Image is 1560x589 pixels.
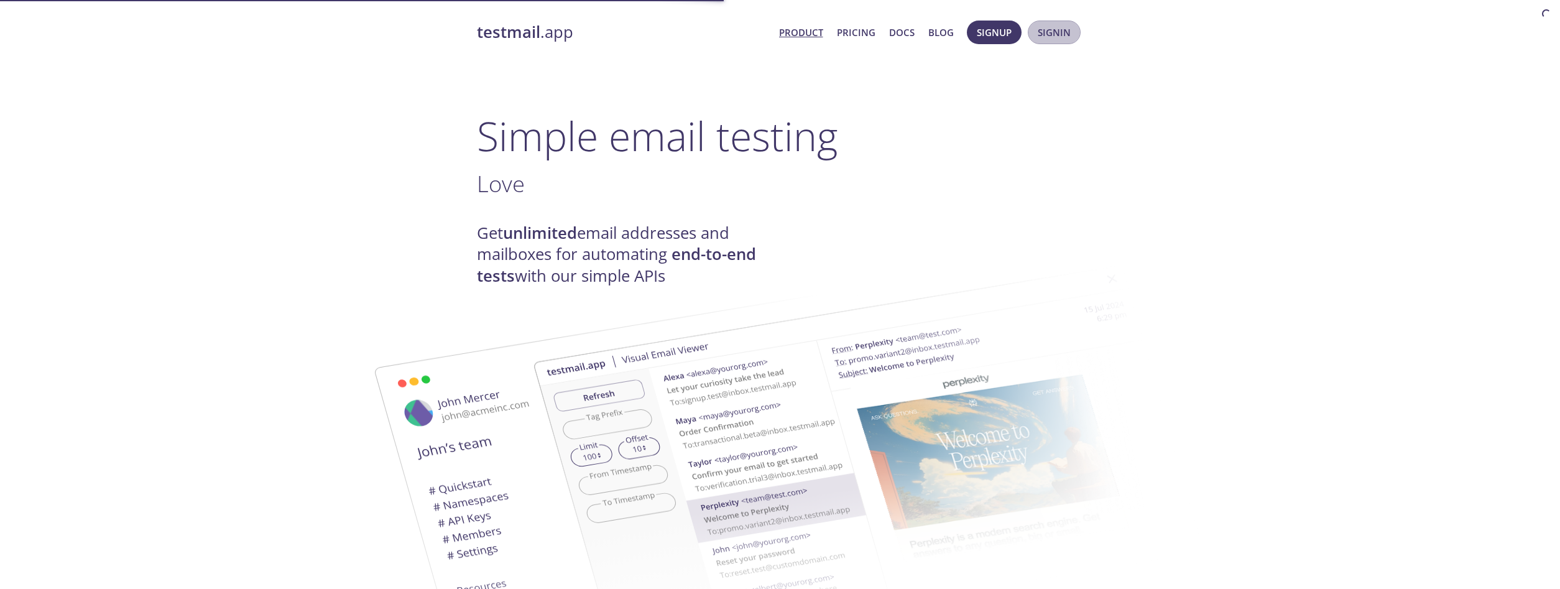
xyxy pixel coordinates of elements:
[1038,24,1071,40] span: Signin
[889,24,915,40] a: Docs
[477,21,540,43] strong: testmail
[928,24,954,40] a: Blog
[477,112,1084,160] h1: Simple email testing
[503,222,577,244] strong: unlimited
[779,24,823,40] a: Product
[477,223,780,287] h4: Get email addresses and mailboxes for automating with our simple APIs
[977,24,1012,40] span: Signup
[477,22,769,43] a: testmail.app
[1028,21,1081,44] button: Signin
[477,168,525,199] span: Love
[477,243,756,286] strong: end-to-end tests
[837,24,875,40] a: Pricing
[967,21,1022,44] button: Signup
